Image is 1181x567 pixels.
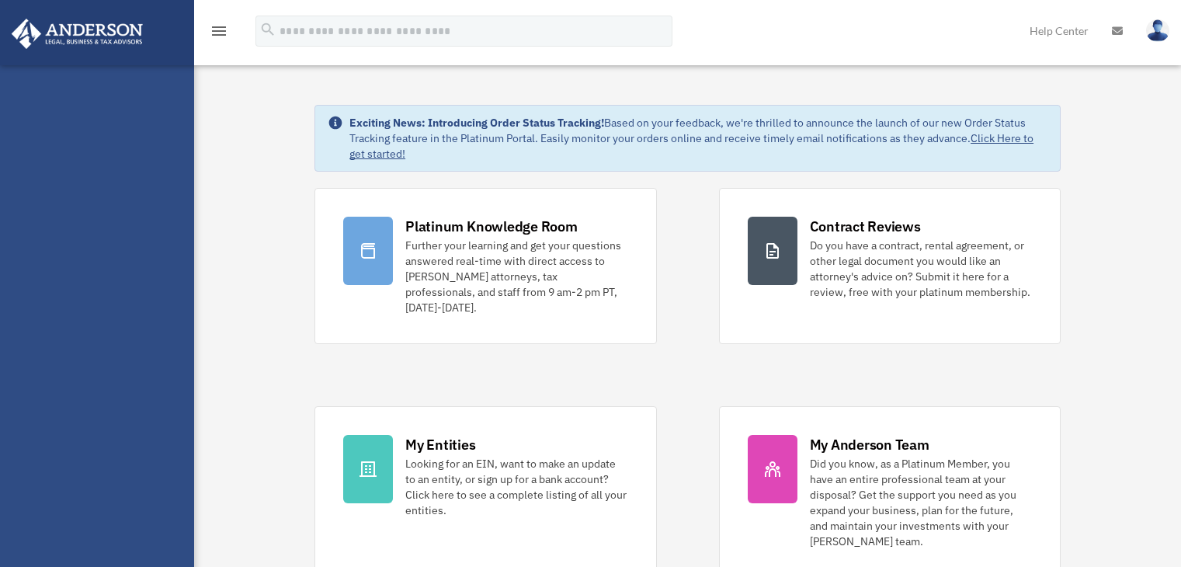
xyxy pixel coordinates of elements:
[7,19,148,49] img: Anderson Advisors Platinum Portal
[405,238,627,315] div: Further your learning and get your questions answered real-time with direct access to [PERSON_NAM...
[210,22,228,40] i: menu
[719,188,1061,344] a: Contract Reviews Do you have a contract, rental agreement, or other legal document you would like...
[1146,19,1169,42] img: User Pic
[349,116,604,130] strong: Exciting News: Introducing Order Status Tracking!
[405,456,627,518] div: Looking for an EIN, want to make an update to an entity, or sign up for a bank account? Click her...
[810,435,929,454] div: My Anderson Team
[314,188,656,344] a: Platinum Knowledge Room Further your learning and get your questions answered real-time with dire...
[405,217,578,236] div: Platinum Knowledge Room
[349,131,1033,161] a: Click Here to get started!
[810,217,921,236] div: Contract Reviews
[210,27,228,40] a: menu
[810,456,1032,549] div: Did you know, as a Platinum Member, you have an entire professional team at your disposal? Get th...
[349,115,1047,162] div: Based on your feedback, we're thrilled to announce the launch of our new Order Status Tracking fe...
[810,238,1032,300] div: Do you have a contract, rental agreement, or other legal document you would like an attorney's ad...
[259,21,276,38] i: search
[405,435,475,454] div: My Entities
